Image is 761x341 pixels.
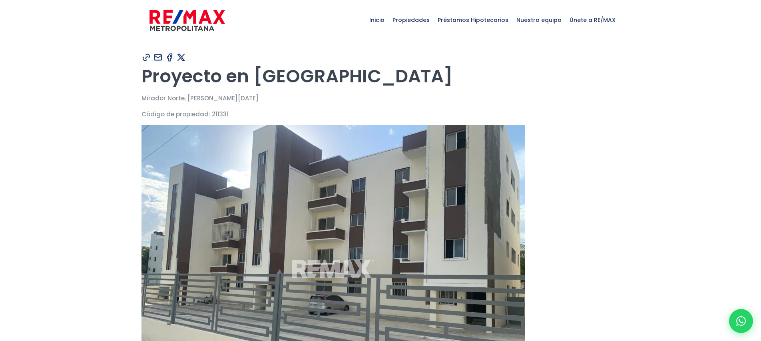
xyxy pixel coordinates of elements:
[141,110,210,118] span: Código de propiedad:
[176,52,186,62] img: Compartir
[365,8,388,32] span: Inicio
[141,52,151,62] img: Compartir
[388,8,434,32] span: Propiedades
[141,93,620,103] p: Mirador Norte, [PERSON_NAME][DATE]
[212,110,229,118] span: 211331
[149,8,225,32] img: remax-metropolitana-logo
[512,8,566,32] span: Nuestro equipo
[165,52,175,62] img: Compartir
[566,8,620,32] span: Únete a RE/MAX
[153,52,163,62] img: Compartir
[141,65,620,87] h1: Proyecto en [GEOGRAPHIC_DATA]
[434,8,512,32] span: Préstamos Hipotecarios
